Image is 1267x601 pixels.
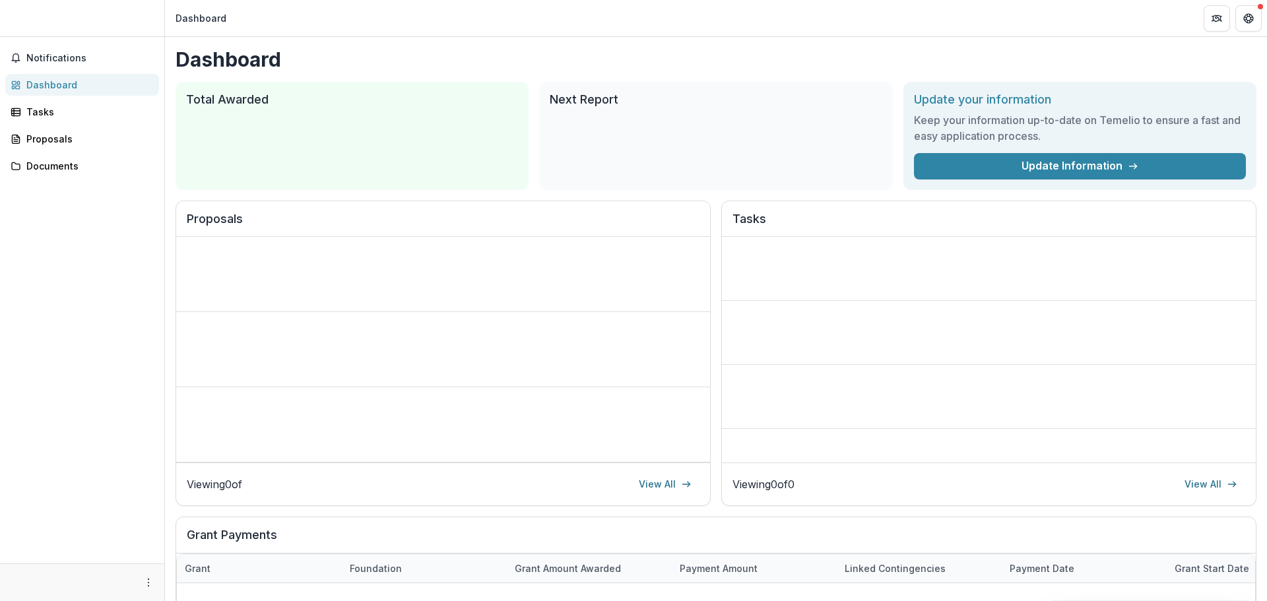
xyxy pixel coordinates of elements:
button: More [141,575,156,590]
h2: Next Report [550,92,882,107]
button: Partners [1204,5,1230,32]
h2: Proposals [187,212,699,237]
a: Update Information [914,153,1246,179]
a: Proposals [5,128,159,150]
button: Get Help [1235,5,1262,32]
h3: Keep your information up-to-date on Temelio to ensure a fast and easy application process. [914,112,1246,144]
h2: Grant Payments [187,528,1245,553]
h1: Dashboard [176,47,1256,71]
h2: Total Awarded [186,92,518,107]
button: Notifications [5,47,159,69]
div: Tasks [26,105,148,119]
div: Dashboard [176,11,226,25]
div: Dashboard [26,78,148,92]
span: Notifications [26,53,154,64]
p: Viewing 0 of [187,476,242,492]
nav: breadcrumb [170,9,232,28]
div: Documents [26,159,148,173]
h2: Tasks [732,212,1245,237]
a: View All [631,474,699,495]
a: Dashboard [5,74,159,96]
a: Tasks [5,101,159,123]
h2: Update your information [914,92,1246,107]
div: Proposals [26,132,148,146]
p: Viewing 0 of 0 [732,476,795,492]
a: Documents [5,155,159,177]
a: View All [1177,474,1245,495]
